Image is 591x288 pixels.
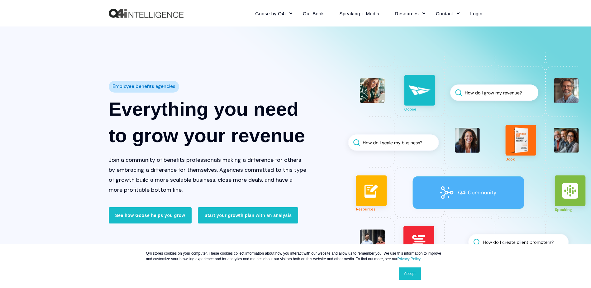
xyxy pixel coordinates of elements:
[109,9,183,18] a: Back to Home
[146,251,445,262] p: Q4i stores cookies on your computer. These cookies collect information about how you interact wit...
[109,9,183,18] img: Q4intelligence, LLC logo
[397,257,420,261] a: Privacy Policy
[109,155,307,195] p: Join a community of benefits professionals making a difference for others by embracing a differen...
[198,207,298,223] a: Start your growth plan with an analysis
[112,82,175,91] span: Employee benefits agencies
[399,267,421,280] a: Accept
[109,96,307,149] h1: Everything you need to grow your revenue
[109,207,192,223] a: See how Goose helps you grow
